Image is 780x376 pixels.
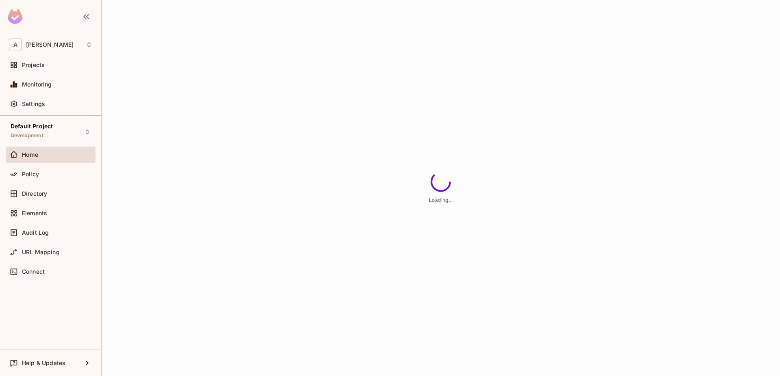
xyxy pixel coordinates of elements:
span: Elements [22,210,47,216]
span: Help & Updates [22,360,65,366]
span: Directory [22,190,47,197]
span: Settings [22,101,45,107]
span: Connect [22,268,45,275]
span: URL Mapping [22,249,60,255]
span: Policy [22,171,39,177]
span: Monitoring [22,81,52,88]
span: Default Project [11,123,53,130]
span: A [9,39,22,50]
span: Home [22,151,39,158]
img: SReyMgAAAABJRU5ErkJggg== [8,9,22,24]
span: Projects [22,62,45,68]
span: Workspace: Aman Sharma [26,41,74,48]
span: Development [11,132,43,139]
span: Loading... [429,197,453,203]
span: Audit Log [22,229,49,236]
